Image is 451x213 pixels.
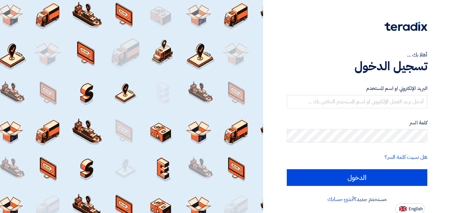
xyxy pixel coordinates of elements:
[409,207,423,211] span: English
[287,85,427,92] label: البريد الإلكتروني او اسم المستخدم
[287,95,427,108] input: أدخل بريد العمل الإلكتروني او اسم المستخدم الخاص بك ...
[287,51,427,59] div: أهلا بك ...
[385,22,427,31] img: Teradix logo
[327,195,354,203] a: أنشئ حسابك
[287,59,427,74] h1: تسجيل الدخول
[287,119,427,127] label: كلمة السر
[385,153,427,161] a: هل نسيت كلمة السر؟
[399,206,407,211] img: en-US.png
[287,195,427,203] div: مستخدم جديد؟
[287,169,427,186] input: الدخول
